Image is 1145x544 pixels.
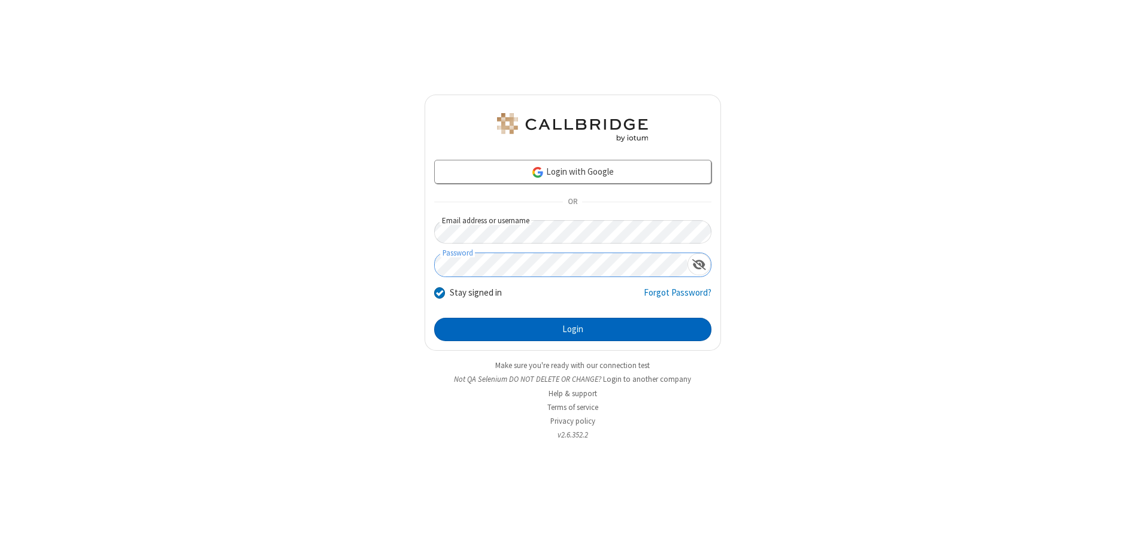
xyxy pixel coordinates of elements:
div: Show password [687,253,711,275]
span: OR [563,194,582,211]
button: Login to another company [603,373,691,385]
a: Privacy policy [550,416,595,426]
a: Help & support [549,388,597,399]
a: Make sure you're ready with our connection test [495,360,650,370]
a: Forgot Password? [644,286,711,309]
input: Email address or username [434,220,711,244]
label: Stay signed in [450,286,502,300]
li: Not QA Selenium DO NOT DELETE OR CHANGE? [425,373,721,385]
img: QA Selenium DO NOT DELETE OR CHANGE [495,113,650,142]
a: Terms of service [547,402,598,412]
li: v2.6.352.2 [425,429,721,440]
button: Login [434,318,711,342]
img: google-icon.png [531,166,544,179]
a: Login with Google [434,160,711,184]
input: Password [435,253,687,276]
